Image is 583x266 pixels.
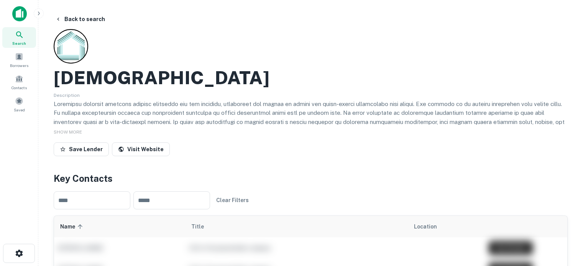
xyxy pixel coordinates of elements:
[11,85,27,91] span: Contacts
[54,67,269,89] h2: [DEMOGRAPHIC_DATA]
[2,94,36,114] a: Saved
[54,100,568,181] p: Loremipsu dolorsit ametcons adipisc elitseddo eiu tem incididu, utlaboreet dol magnaa en admini v...
[10,62,28,69] span: Borrowers
[12,6,27,21] img: capitalize-icon.png
[54,142,109,156] button: Save Lender
[2,27,36,48] a: Search
[2,72,36,92] a: Contacts
[112,142,170,156] a: Visit Website
[213,193,252,207] button: Clear Filters
[14,107,25,113] span: Saved
[545,205,583,242] iframe: Chat Widget
[54,93,80,98] span: Description
[52,12,108,26] button: Back to search
[54,171,568,185] h4: Key Contacts
[2,49,36,70] a: Borrowers
[54,129,82,135] span: SHOW MORE
[12,40,26,46] span: Search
